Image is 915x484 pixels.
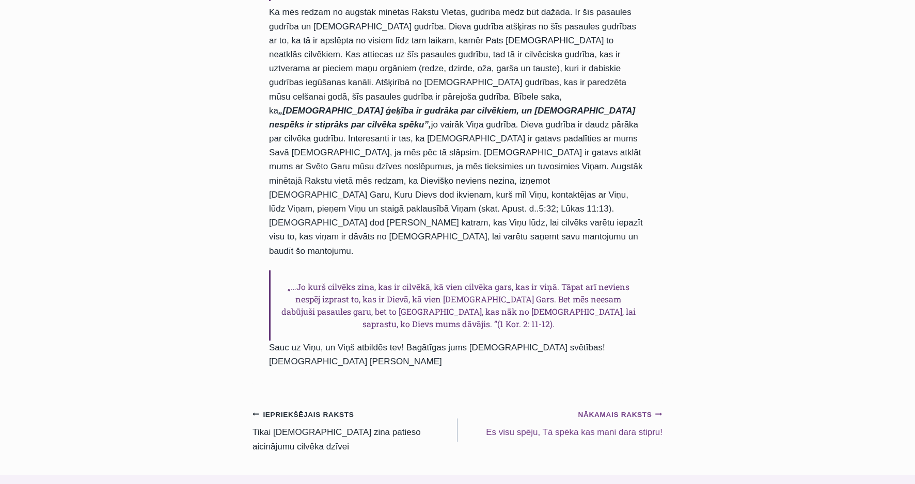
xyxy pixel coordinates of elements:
[253,407,458,454] a: Iepriekšējais rakstsTikai [DEMOGRAPHIC_DATA] zina patieso aicinājumu cilvēka dzīvei
[269,270,646,341] h6: „…Jo kurš cilvēks zina, kas ir cilvēkā, kā vien cilvēka gars, kas ir viņā. Tāpat arī neviens nesp...
[578,409,662,421] small: Nākamais raksts
[253,409,354,421] small: Iepriekšējais raksts
[269,106,635,130] em: „[DEMOGRAPHIC_DATA] ģeķība ir gudrāka par cilvēkiem, un [DEMOGRAPHIC_DATA] nespēks ir stiprāks pa...
[458,407,662,440] a: Nākamais rakstsEs visu spēju, Tā spēka kas mani dara stipru!
[253,407,662,454] nav: Raksti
